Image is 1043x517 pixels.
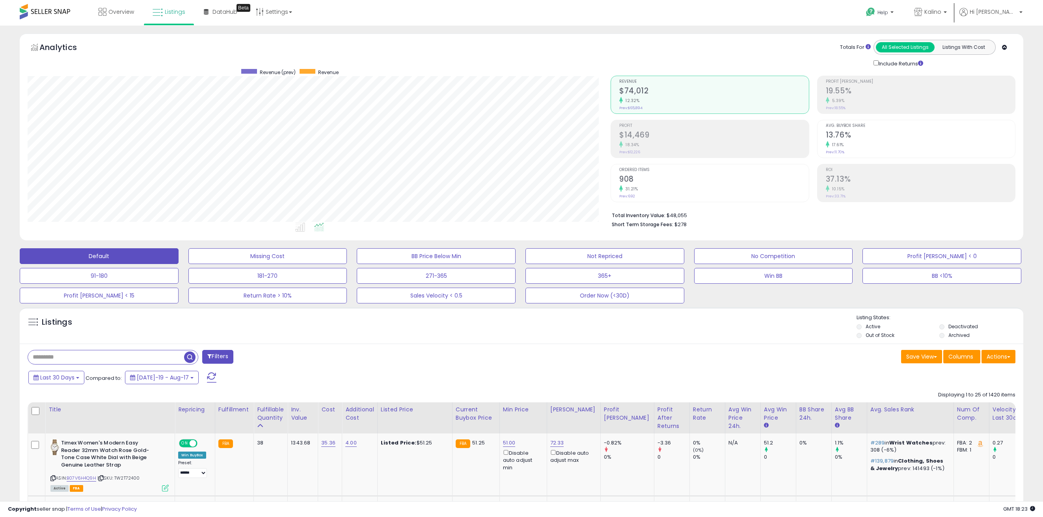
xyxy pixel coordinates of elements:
span: Kalino [924,8,941,16]
div: Profit [PERSON_NAME] [604,405,651,422]
button: 181-270 [188,268,347,284]
div: seller snap | | [8,506,137,513]
div: N/A [728,439,754,446]
div: Repricing [178,405,212,414]
span: #289 [870,439,885,446]
p: in prev: 308 (-6%) [870,439,948,454]
span: Clothing, Shoes & Jewelry [870,457,944,472]
span: Wrist Watches [889,439,933,446]
small: FBA [456,439,470,448]
span: Overview [108,8,134,16]
span: Revenue (prev) [260,69,296,76]
h2: 13.76% [826,130,1015,141]
span: Help [877,9,888,16]
div: Velocity Last 30d [993,405,1021,422]
div: Additional Cost [345,405,374,422]
div: Tooltip anchor [237,4,250,12]
span: Last 30 Days [40,374,74,381]
div: Displaying 1 to 25 of 1420 items [938,391,1015,399]
div: -3.36 [657,439,689,446]
div: Listed Price [381,405,449,414]
div: Fulfillable Quantity [257,405,284,422]
small: 12.32% [623,98,639,104]
a: Privacy Policy [102,505,137,513]
span: ROI [826,168,1015,172]
div: Num of Comp. [957,405,986,422]
b: Short Term Storage Fees: [612,221,673,228]
i: Get Help [866,7,875,17]
small: 10.15% [829,186,845,192]
a: Hi [PERSON_NAME] [959,8,1023,26]
label: Archived [948,332,970,338]
span: 2025-09-17 18:23 GMT [1003,505,1035,513]
button: Columns [943,350,980,363]
div: 0% [799,439,825,446]
small: Prev: $12,226 [619,150,640,154]
a: 4.00 [345,439,357,447]
span: DataHub [212,8,237,16]
div: 1343.68 [291,439,312,446]
h5: Analytics [39,42,92,55]
button: Sales Velocity < 0.5 [357,288,516,303]
span: Columns [948,353,973,361]
span: Profit [PERSON_NAME] [826,80,1015,84]
small: Prev: 33.71% [826,194,846,199]
span: #139,879 [870,457,894,465]
a: Terms of Use [67,505,101,513]
button: BB Price Below Min [357,248,516,264]
div: Fulfillment [218,405,250,414]
span: Avg. Buybox Share [826,124,1015,128]
b: Listed Price: [381,439,417,446]
h2: $74,012 [619,86,808,97]
span: | SKU: TW2T72400 [97,475,140,481]
small: Prev: 18.55% [826,106,846,110]
small: 18.34% [623,142,639,148]
a: B07V6H4Q9H [67,475,96,482]
strong: Copyright [8,505,37,513]
div: Avg. Sales Rank [870,405,950,414]
small: Prev: 11.70% [826,150,844,154]
div: 0% [604,454,654,461]
h2: $14,469 [619,130,808,141]
div: $51.25 [381,439,446,446]
small: (0%) [693,447,704,453]
div: Avg Win Price 24h. [728,405,757,430]
label: Out of Stock [866,332,894,338]
h5: Listings [42,317,72,328]
div: Profit After Returns [657,405,686,430]
span: $278 [674,221,687,228]
div: Preset: [178,460,209,478]
small: 5.39% [829,98,845,104]
span: FBA [70,485,83,492]
span: All listings currently available for purchase on Amazon [50,485,69,492]
p: in prev: 141493 (-1%) [870,457,948,472]
div: Min Price [503,405,544,414]
button: 91-180 [20,268,179,284]
button: Profit [PERSON_NAME] < 0 [862,248,1021,264]
div: 0% [693,439,725,446]
div: Return Rate [693,405,722,422]
div: Cost [321,405,339,414]
small: FBA [218,439,233,448]
button: Missing Cost [188,248,347,264]
button: Return Rate > 10% [188,288,347,303]
span: Profit [619,124,808,128]
div: Disable auto adjust max [550,448,594,464]
span: ON [180,440,190,447]
h2: 37.13% [826,175,1015,185]
small: Prev: 692 [619,194,635,199]
h2: 908 [619,175,808,185]
button: 365+ [525,268,684,284]
h2: 19.55% [826,86,1015,97]
div: 0% [693,454,725,461]
div: 0% [835,454,867,461]
span: Listings [165,8,185,16]
button: Default [20,248,179,264]
label: Active [866,323,880,330]
span: Ordered Items [619,168,808,172]
button: Order Now (<30D) [525,288,684,303]
div: -0.82% [604,439,654,446]
small: 17.61% [829,142,844,148]
div: FBM: 1 [957,446,983,454]
div: Current Buybox Price [456,405,496,422]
